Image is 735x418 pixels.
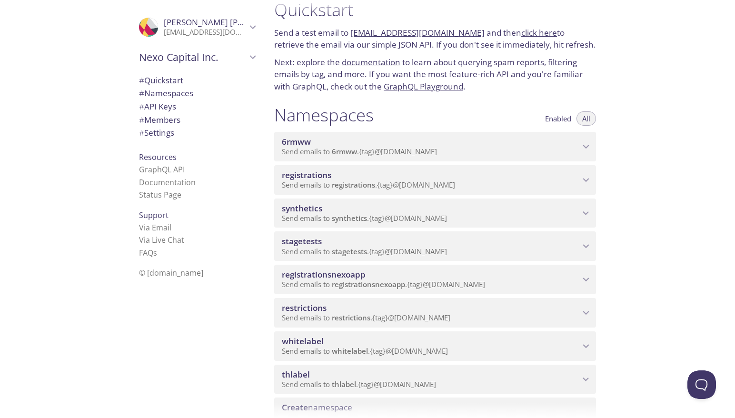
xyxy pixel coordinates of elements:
[139,268,203,278] span: © [DOMAIN_NAME]
[131,100,263,113] div: API Keys
[332,279,405,289] span: registrationsnexoapp
[282,236,322,247] span: stagetests
[139,75,183,86] span: Quickstart
[139,222,171,233] a: Via Email
[687,370,716,399] iframe: Help Scout Beacon - Open
[384,81,463,92] a: GraphQL Playground
[131,45,263,70] div: Nexo Capital Inc.
[274,331,596,361] div: whitelabel namespace
[282,269,366,280] span: registrationsnexoapp
[332,379,356,389] span: thlabel
[282,213,447,223] span: Send emails to . {tag} @[DOMAIN_NAME]
[282,147,437,156] span: Send emails to . {tag} @[DOMAIN_NAME]
[139,235,184,245] a: Via Live Chat
[274,199,596,228] div: synthetics namespace
[274,56,596,93] p: Next: explore the to learn about querying spam reports, filtering emails by tag, and more. If you...
[332,313,370,322] span: restrictions
[274,365,596,394] div: thlabel namespace
[332,147,357,156] span: 6rmww
[139,101,176,112] span: API Keys
[282,279,485,289] span: Send emails to . {tag} @[DOMAIN_NAME]
[350,27,485,38] a: [EMAIL_ADDRESS][DOMAIN_NAME]
[131,11,263,43] div: Georgi Naydenov
[282,379,436,389] span: Send emails to . {tag} @[DOMAIN_NAME]
[164,17,294,28] span: [PERSON_NAME] [PERSON_NAME]
[332,180,375,189] span: registrations
[274,298,596,328] div: restrictions namespace
[332,247,367,256] span: stagetests
[576,111,596,126] button: All
[274,104,374,126] h1: Namespaces
[131,113,263,127] div: Members
[274,27,596,51] p: Send a test email to and then to retrieve the email via our simple JSON API. If you don't see it ...
[139,88,144,99] span: #
[282,247,447,256] span: Send emails to . {tag} @[DOMAIN_NAME]
[282,180,455,189] span: Send emails to . {tag} @[DOMAIN_NAME]
[282,302,327,313] span: restrictions
[342,57,400,68] a: documentation
[164,28,247,37] p: [EMAIL_ADDRESS][DOMAIN_NAME]
[282,336,324,347] span: whitelabel
[139,127,174,138] span: Settings
[282,346,448,356] span: Send emails to . {tag} @[DOMAIN_NAME]
[139,164,185,175] a: GraphQL API
[274,132,596,161] div: 6rmww namespace
[139,248,157,258] a: FAQ
[274,165,596,195] div: registrations namespace
[274,265,596,294] div: registrationsnexoapp namespace
[131,126,263,139] div: Team Settings
[139,210,169,220] span: Support
[139,127,144,138] span: #
[139,88,193,99] span: Namespaces
[153,248,157,258] span: s
[282,313,450,322] span: Send emails to . {tag} @[DOMAIN_NAME]
[332,346,368,356] span: whitelabel
[274,231,596,261] div: stagetests namespace
[139,75,144,86] span: #
[282,369,310,380] span: thlabel
[131,74,263,87] div: Quickstart
[139,152,177,162] span: Resources
[539,111,577,126] button: Enabled
[282,203,322,214] span: synthetics
[139,189,181,200] a: Status Page
[131,87,263,100] div: Namespaces
[521,27,557,38] a: click here
[282,136,311,147] span: 6rmww
[274,398,596,418] div: Create namespace
[139,114,180,125] span: Members
[332,213,367,223] span: synthetics
[139,50,247,64] span: Nexo Capital Inc.
[139,177,196,188] a: Documentation
[139,101,144,112] span: #
[139,114,144,125] span: #
[282,169,331,180] span: registrations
